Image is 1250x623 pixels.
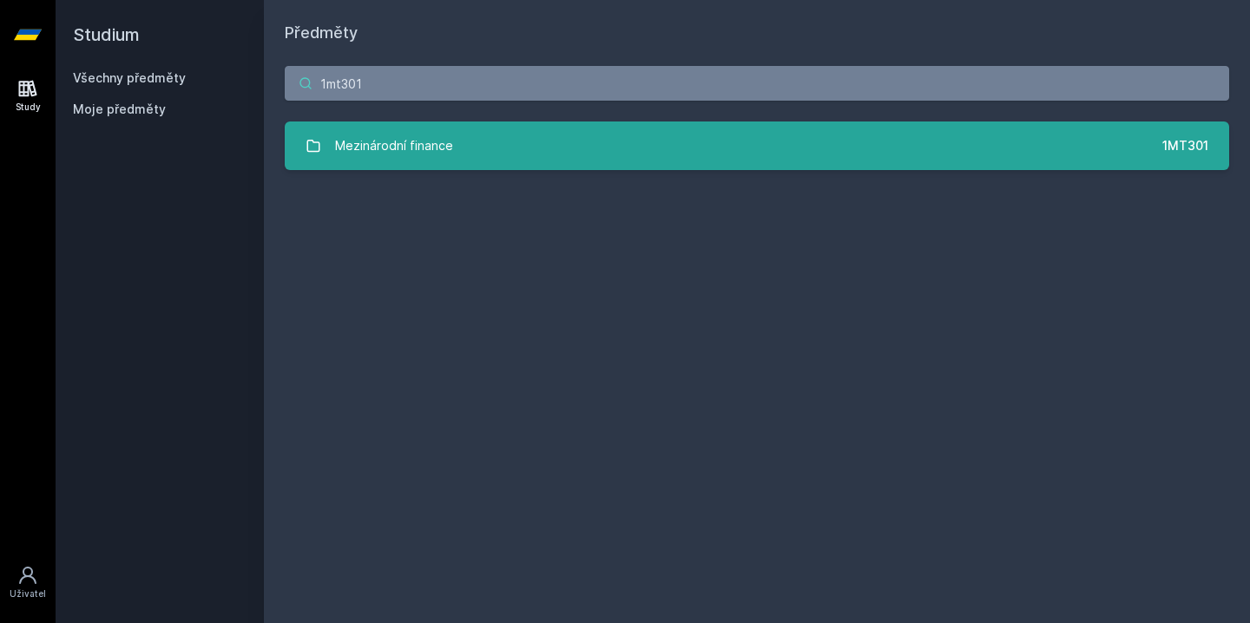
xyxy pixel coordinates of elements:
a: Mezinárodní finance 1MT301 [285,121,1229,170]
h1: Předměty [285,21,1229,45]
a: Všechny předměty [73,70,186,85]
div: Study [16,101,41,114]
a: Uživatel [3,556,52,609]
div: 1MT301 [1162,137,1208,154]
span: Moje předměty [73,101,166,118]
input: Název nebo ident předmětu… [285,66,1229,101]
div: Mezinárodní finance [335,128,453,163]
a: Study [3,69,52,122]
div: Uživatel [10,587,46,600]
